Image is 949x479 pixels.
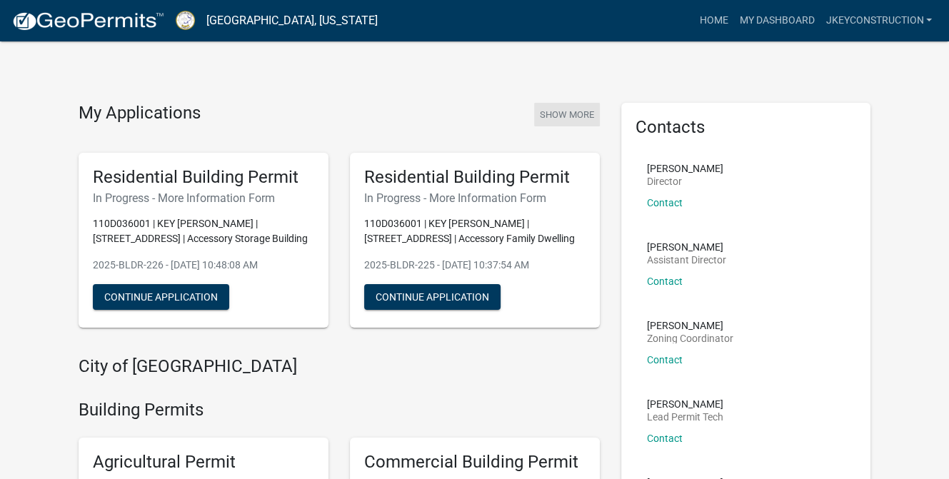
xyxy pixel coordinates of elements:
[647,321,733,331] p: [PERSON_NAME]
[693,7,733,34] a: Home
[647,276,683,287] a: Contact
[647,333,733,343] p: Zoning Coordinator
[206,9,378,33] a: [GEOGRAPHIC_DATA], [US_STATE]
[364,167,586,188] h5: Residential Building Permit
[93,216,314,246] p: 110D036001 | KEY [PERSON_NAME] | [STREET_ADDRESS] | Accessory Storage Building
[79,103,201,124] h4: My Applications
[93,191,314,205] h6: In Progress - More Information Form
[820,7,938,34] a: jkeyconstruction
[364,258,586,273] p: 2025-BLDR-225 - [DATE] 10:37:54 AM
[647,255,726,265] p: Assistant Director
[647,242,726,252] p: [PERSON_NAME]
[364,284,501,310] button: Continue Application
[647,412,723,422] p: Lead Permit Tech
[93,167,314,188] h5: Residential Building Permit
[364,452,586,473] h5: Commercial Building Permit
[93,284,229,310] button: Continue Application
[79,400,600,420] h4: Building Permits
[176,11,195,30] img: Putnam County, Georgia
[647,399,723,409] p: [PERSON_NAME]
[647,433,683,444] a: Contact
[647,163,723,173] p: [PERSON_NAME]
[647,176,723,186] p: Director
[93,258,314,273] p: 2025-BLDR-226 - [DATE] 10:48:08 AM
[93,452,314,473] h5: Agricultural Permit
[636,117,857,138] h5: Contacts
[364,191,586,205] h6: In Progress - More Information Form
[647,354,683,365] a: Contact
[79,356,600,377] h4: City of [GEOGRAPHIC_DATA]
[534,103,600,126] button: Show More
[733,7,820,34] a: My Dashboard
[647,197,683,208] a: Contact
[364,216,586,246] p: 110D036001 | KEY [PERSON_NAME] | [STREET_ADDRESS] | Accessory Family Dwelling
